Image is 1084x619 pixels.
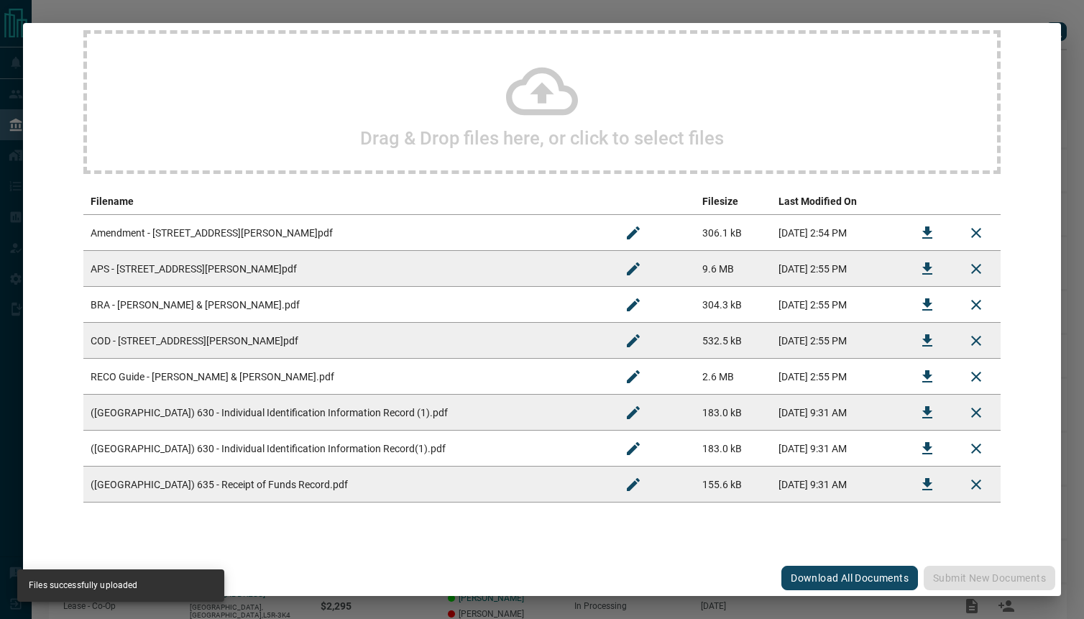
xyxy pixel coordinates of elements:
[609,188,695,215] th: edit column
[695,215,771,251] td: 306.1 kB
[695,431,771,467] td: 183.0 kB
[771,188,903,215] th: Last Modified On
[959,467,993,502] button: Remove File
[910,467,945,502] button: Download
[903,188,952,215] th: download action column
[616,324,651,358] button: Rename
[83,287,609,323] td: BRA - [PERSON_NAME] & [PERSON_NAME].pdf
[781,566,918,590] button: Download All Documents
[910,359,945,394] button: Download
[616,467,651,502] button: Rename
[695,188,771,215] th: Filesize
[695,251,771,287] td: 9.6 MB
[83,467,609,503] td: ([GEOGRAPHIC_DATA]) 635 - Receipt of Funds Record.pdf
[695,395,771,431] td: 183.0 kB
[771,287,903,323] td: [DATE] 2:55 PM
[83,215,609,251] td: Amendment - [STREET_ADDRESS][PERSON_NAME]pdf
[952,188,1001,215] th: delete file action column
[695,359,771,395] td: 2.6 MB
[83,251,609,287] td: APS - [STREET_ADDRESS][PERSON_NAME]pdf
[771,431,903,467] td: [DATE] 9:31 AM
[695,323,771,359] td: 532.5 kB
[771,251,903,287] td: [DATE] 2:55 PM
[910,395,945,430] button: Download
[959,431,993,466] button: Remove File
[959,359,993,394] button: Remove File
[771,323,903,359] td: [DATE] 2:55 PM
[959,252,993,286] button: Remove File
[83,359,609,395] td: RECO Guide - [PERSON_NAME] & [PERSON_NAME].pdf
[616,395,651,430] button: Rename
[959,216,993,250] button: Remove File
[771,467,903,503] td: [DATE] 9:31 AM
[616,359,651,394] button: Rename
[910,252,945,286] button: Download
[910,288,945,322] button: Download
[910,324,945,358] button: Download
[83,188,609,215] th: Filename
[771,215,903,251] td: [DATE] 2:54 PM
[616,216,651,250] button: Rename
[771,359,903,395] td: [DATE] 2:55 PM
[83,395,609,431] td: ([GEOGRAPHIC_DATA]) 630 - Individual Identification Information Record (1).pdf
[771,395,903,431] td: [DATE] 9:31 AM
[83,431,609,467] td: ([GEOGRAPHIC_DATA]) 630 - Individual Identification Information Record(1).pdf
[910,431,945,466] button: Download
[695,467,771,503] td: 155.6 kB
[616,252,651,286] button: Rename
[959,324,993,358] button: Remove File
[29,574,137,597] div: Files successfully uploaded
[959,288,993,322] button: Remove File
[616,288,651,322] button: Rename
[360,127,724,149] h2: Drag & Drop files here, or click to select files
[695,287,771,323] td: 304.3 kB
[910,216,945,250] button: Download
[83,30,1001,174] div: Drag & Drop files here, or click to select files
[959,395,993,430] button: Remove File
[83,323,609,359] td: COD - [STREET_ADDRESS][PERSON_NAME]pdf
[616,431,651,466] button: Rename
